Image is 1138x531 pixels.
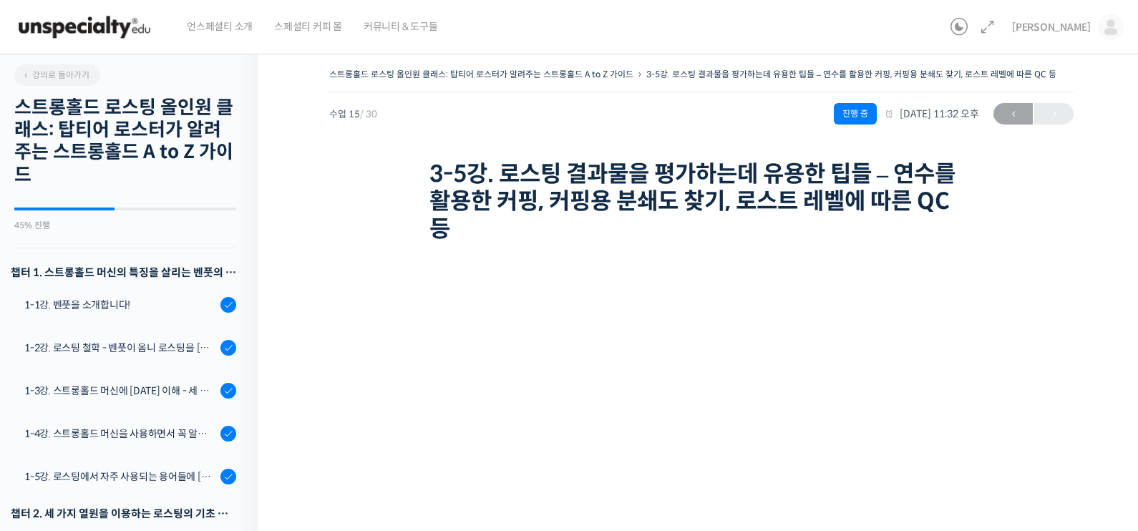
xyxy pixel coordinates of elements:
[1012,21,1091,34] span: [PERSON_NAME]
[11,263,236,282] h3: 챕터 1. 스트롱홀드 머신의 특징을 살리는 벤풋의 로스팅 방식
[24,426,216,442] div: 1-4강. 스트롱홀드 머신을 사용하면서 꼭 알고 있어야 할 유의사항
[429,160,973,243] h1: 3-5강. 로스팅 결과물을 평가하는데 유용한 팁들 – 연수를 활용한 커핑, 커핑용 분쇄도 찾기, 로스트 레벨에 따른 QC 등
[834,103,877,125] div: 진행 중
[24,383,216,399] div: 1-3강. 스트롱홀드 머신에 [DATE] 이해 - 세 가지 열원이 만들어내는 변화
[14,64,100,86] a: 강의로 돌아가기
[329,69,633,79] a: 스트롱홀드 로스팅 올인원 클래스: 탑티어 로스터가 알려주는 스트롱홀드 A to Z 가이드
[360,108,377,120] span: / 30
[993,104,1033,124] span: ←
[21,69,89,80] span: 강의로 돌아가기
[14,97,236,186] h2: 스트롱홀드 로스팅 올인원 클래스: 탑티어 로스터가 알려주는 스트롱홀드 A to Z 가이드
[11,504,236,523] div: 챕터 2. 세 가지 열원을 이용하는 로스팅의 기초 설계
[646,69,1056,79] a: 3-5강. 로스팅 결과물을 평가하는데 유용한 팁들 – 연수를 활용한 커핑, 커핑용 분쇄도 찾기, 로스트 레벨에 따른 QC 등
[24,469,216,484] div: 1-5강. 로스팅에서 자주 사용되는 용어들에 [DATE] 이해
[993,103,1033,125] a: ←이전
[329,109,377,119] span: 수업 15
[14,221,236,230] div: 45% 진행
[24,340,216,356] div: 1-2강. 로스팅 철학 - 벤풋이 옴니 로스팅을 [DATE] 않는 이유
[884,107,979,120] span: [DATE] 11:32 오후
[24,297,216,313] div: 1-1강. 벤풋을 소개합니다!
